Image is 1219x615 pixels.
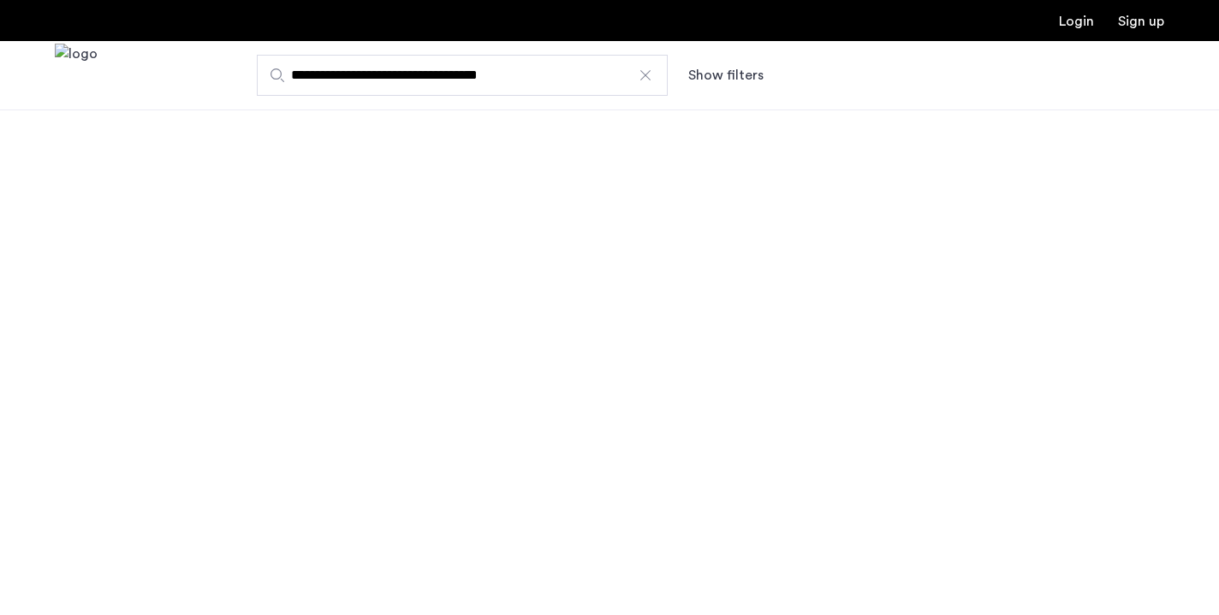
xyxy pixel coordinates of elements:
[55,44,98,108] img: logo
[1059,15,1094,28] a: Login
[688,65,764,86] button: Show or hide filters
[257,55,668,96] input: Apartment Search
[55,44,98,108] a: Cazamio Logo
[1118,15,1164,28] a: Registration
